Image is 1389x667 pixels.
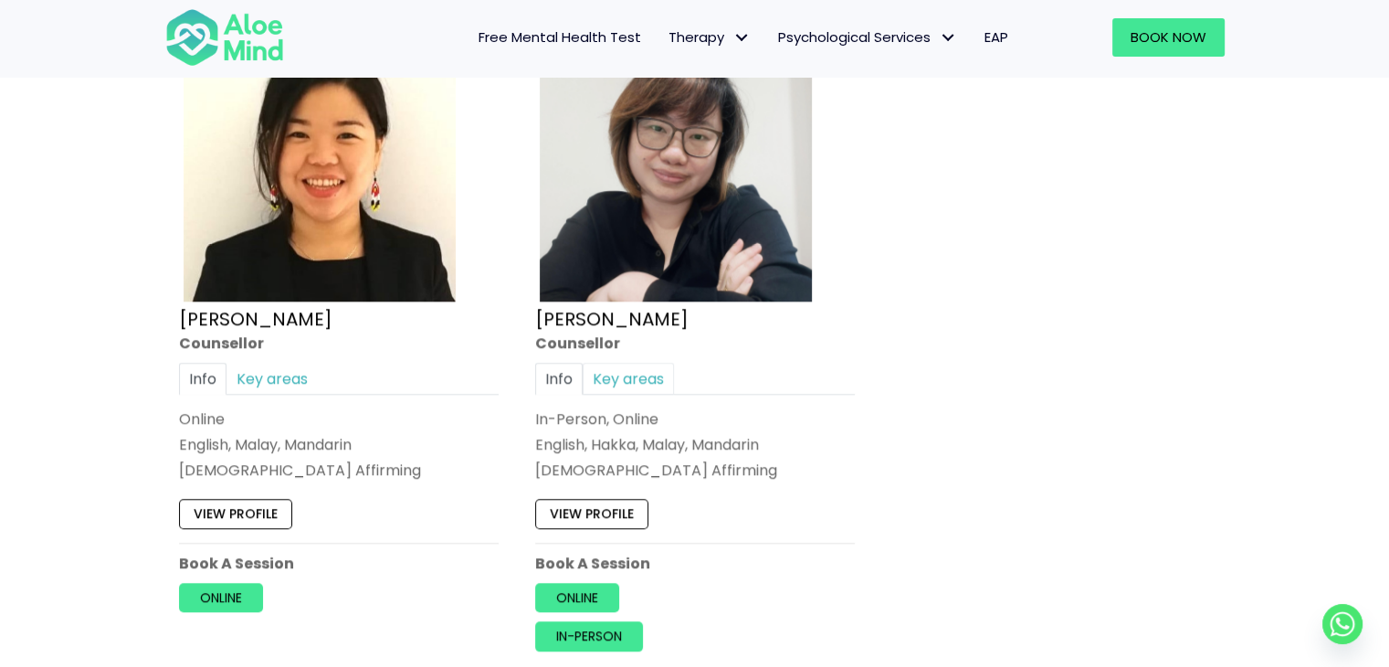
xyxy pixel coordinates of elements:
span: EAP [984,27,1008,47]
span: Psychological Services: submenu [935,25,962,51]
a: TherapyTherapy: submenu [655,18,764,57]
span: Psychological Services [778,27,957,47]
a: Whatsapp [1322,604,1363,644]
div: In-Person, Online [535,408,855,429]
a: Psychological ServicesPsychological Services: submenu [764,18,971,57]
a: [PERSON_NAME] [535,306,689,332]
span: Book Now [1131,27,1206,47]
span: Therapy: submenu [729,25,755,51]
div: Counsellor [535,333,855,354]
img: Karen Counsellor [184,29,456,302]
span: Therapy [668,27,751,47]
a: Online [179,583,263,612]
div: [DEMOGRAPHIC_DATA] Affirming [179,460,499,481]
span: Free Mental Health Test [479,27,641,47]
a: Online [535,583,619,612]
a: View profile [179,499,292,528]
div: Counsellor [179,333,499,354]
div: Online [179,408,499,429]
a: In-person [535,621,643,651]
p: English, Malay, Mandarin [179,434,499,455]
a: [PERSON_NAME] [179,306,332,332]
img: Yvonne crop Aloe Mind [540,29,812,302]
nav: Menu [308,18,1022,57]
a: EAP [971,18,1022,57]
a: Key areas [226,363,318,395]
img: Aloe mind Logo [165,7,284,68]
p: Book A Session [179,553,499,574]
div: [DEMOGRAPHIC_DATA] Affirming [535,460,855,481]
a: Free Mental Health Test [465,18,655,57]
a: Info [535,363,583,395]
a: Key areas [583,363,674,395]
p: Book A Session [535,553,855,574]
p: English, Hakka, Malay, Mandarin [535,434,855,455]
a: Info [179,363,226,395]
a: View profile [535,499,648,528]
a: Book Now [1112,18,1225,57]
